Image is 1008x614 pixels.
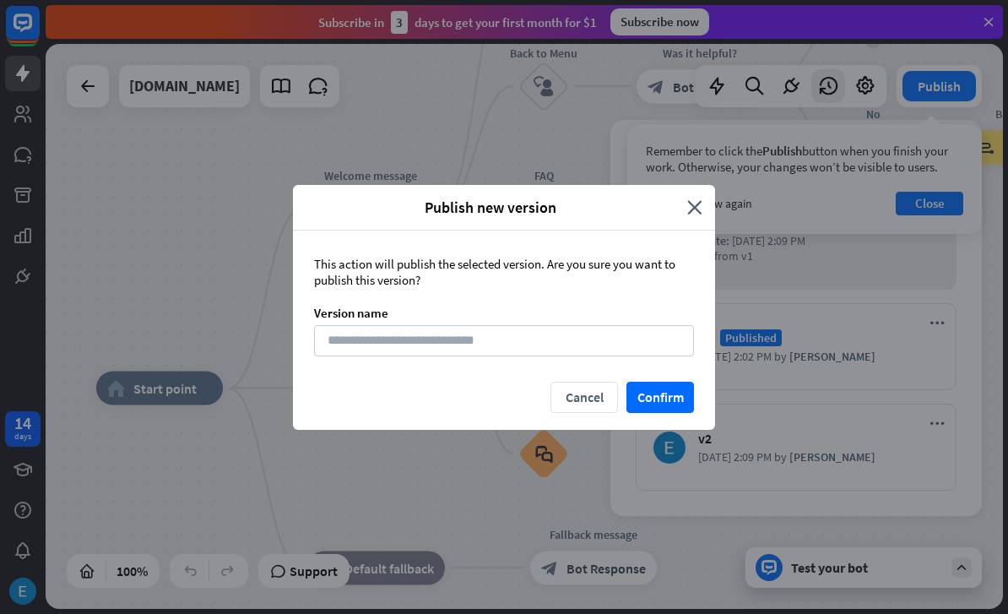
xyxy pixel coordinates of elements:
span: Publish new version [306,198,675,217]
div: This action will publish the selected version. Are you sure you want to publish this version? [314,256,694,288]
div: Version name [314,305,694,321]
i: close [687,198,702,217]
button: Open LiveChat chat widget [14,7,64,57]
button: Cancel [550,382,618,413]
button: Confirm [626,382,694,413]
